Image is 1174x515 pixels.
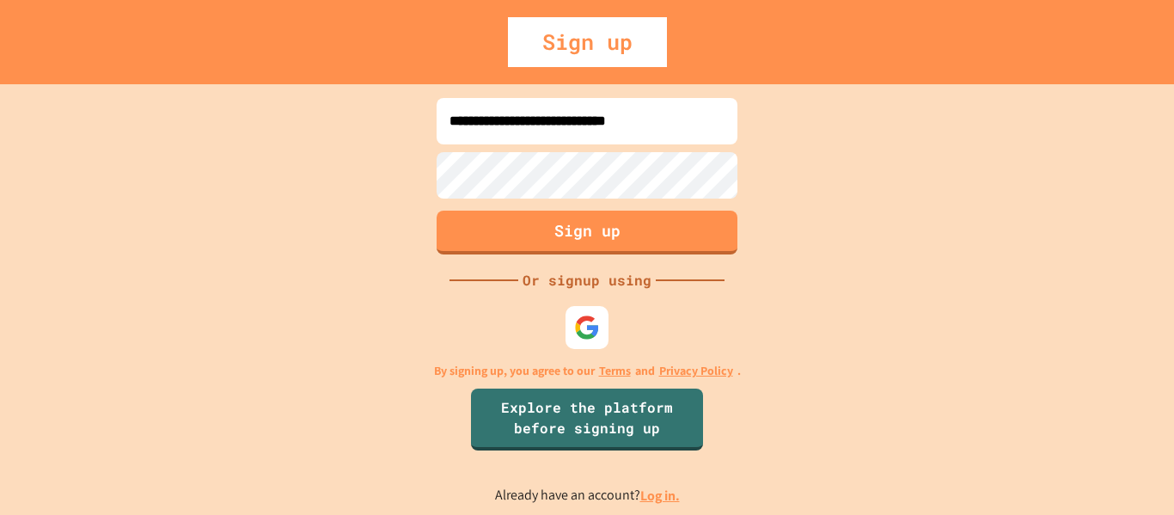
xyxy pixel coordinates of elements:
[640,487,680,505] a: Log in.
[599,362,631,380] a: Terms
[434,362,741,380] p: By signing up, you agree to our and .
[471,389,703,451] a: Explore the platform before signing up
[437,211,737,254] button: Sign up
[574,315,600,340] img: google-icon.svg
[518,270,656,291] div: Or signup using
[659,362,733,380] a: Privacy Policy
[508,17,667,67] div: Sign up
[495,485,680,506] p: Already have an account?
